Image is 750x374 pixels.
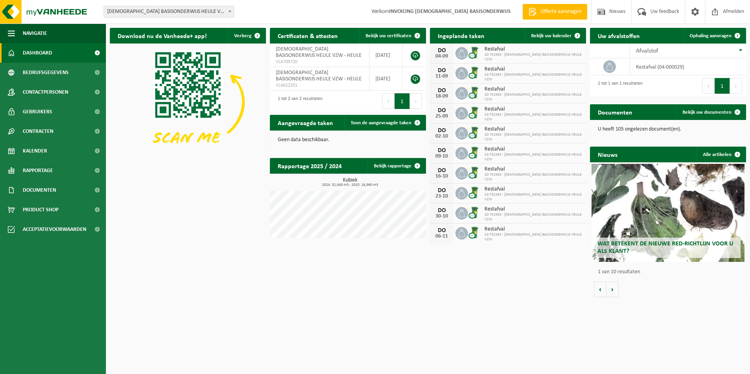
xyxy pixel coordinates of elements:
div: 25-09 [434,114,450,119]
span: 10-751583 - [DEMOGRAPHIC_DATA] BASISONDERWIJS HEULE VZW [484,113,582,122]
span: Afvalstof [636,48,658,54]
div: 30-10 [434,214,450,219]
span: KATHOLIEK BASISONDERWIJS HEULE VZW - HEULE [104,6,234,17]
strong: INVOICING [DEMOGRAPHIC_DATA] BASISONDERWIJS [389,9,511,15]
a: Alle artikelen [697,147,745,162]
h2: Uw afvalstoffen [590,28,648,43]
span: Restafval [484,186,582,192]
a: Toon de aangevraagde taken [344,115,425,131]
a: Bekijk rapportage [368,158,425,174]
a: Wat betekent de nieuwe RED-richtlijn voor u als klant? [592,164,745,262]
img: WB-0240-CU [468,86,481,99]
span: [DEMOGRAPHIC_DATA] BASISONDERWIJS HEULE VZW - HEULE [276,46,362,58]
p: U heeft 105 ongelezen document(en). [598,127,738,132]
div: DO [434,87,450,94]
img: Download de VHEPlus App [110,44,266,161]
span: 10-751583 - [DEMOGRAPHIC_DATA] BASISONDERWIJS HEULE VZW [484,212,582,222]
span: 10-751583 - [DEMOGRAPHIC_DATA] BASISONDERWIJS HEULE VZW [484,73,582,82]
span: Wat betekent de nieuwe RED-richtlijn voor u als klant? [597,241,733,254]
a: Offerte aanvragen [522,4,587,20]
button: Verberg [228,28,265,44]
span: Restafval [484,146,582,153]
span: Acceptatievoorwaarden [23,220,86,239]
p: Geen data beschikbaar. [278,137,418,143]
img: WB-0240-CU [468,66,481,79]
span: 10-751583 - [DEMOGRAPHIC_DATA] BASISONDERWIJS HEULE VZW [484,53,582,62]
span: Restafval [484,206,582,212]
span: Ophaling aanvragen [690,33,732,38]
div: DO [434,47,450,54]
h2: Certificaten & attesten [270,28,346,43]
div: DO [434,107,450,114]
span: 10-751583 - [DEMOGRAPHIC_DATA] BASISONDERWIJS HEULE VZW [484,153,582,162]
div: DO [434,127,450,134]
td: [DATE] [370,44,403,67]
button: Vorige [594,281,606,297]
span: Bedrijfsgegevens [23,63,69,82]
span: Contracten [23,122,53,141]
button: Next [410,93,422,109]
div: 16-10 [434,174,450,179]
img: WB-0240-CU [468,206,481,219]
div: DO [434,167,450,174]
div: DO [434,147,450,154]
img: WB-0240-CU [468,166,481,179]
span: [DEMOGRAPHIC_DATA] BASISONDERWIJS HEULE VZW - HEULE [276,70,362,82]
span: 10-751583 - [DEMOGRAPHIC_DATA] BASISONDERWIJS HEULE VZW [484,192,582,202]
span: Toon de aangevraagde taken [351,120,411,125]
div: DO [434,187,450,194]
button: 1 [395,93,410,109]
img: WB-0240-CU [468,186,481,199]
a: Bekijk uw kalender [525,28,585,44]
span: Bekijk uw certificaten [366,33,411,38]
div: 18-09 [434,94,450,99]
span: Restafval [484,66,582,73]
img: WB-0240-CU [468,146,481,159]
div: 06-11 [434,234,450,239]
span: 10-751583 - [DEMOGRAPHIC_DATA] BASISONDERWIJS HEULE VZW [484,172,582,182]
span: Restafval [484,126,582,133]
span: Verberg [234,33,251,38]
h2: Rapportage 2025 / 2024 [270,158,350,173]
span: Rapportage [23,161,53,180]
div: 1 tot 1 van 1 resultaten [594,77,643,94]
span: Product Shop [23,200,58,220]
button: Previous [702,78,715,94]
button: Previous [382,93,395,109]
span: 2024: 32,640 m3 - 2025: 18,960 m3 [274,183,426,187]
div: 23-10 [434,194,450,199]
span: VLA612331 [276,82,363,89]
span: Restafval [484,46,582,53]
span: Offerte aanvragen [539,8,583,16]
img: WB-0240-CU [468,126,481,139]
h2: Ingeplande taken [430,28,492,43]
a: Bekijk uw documenten [676,104,745,120]
td: restafval (04-000029) [630,58,746,75]
span: Contactpersonen [23,82,68,102]
h2: Nieuws [590,147,625,162]
img: WB-0240-CU [468,46,481,59]
span: Restafval [484,166,582,172]
h3: Kubiek [274,178,426,187]
a: Ophaling aanvragen [683,28,745,44]
div: 09-10 [434,154,450,159]
td: [DATE] [370,67,403,91]
div: DO [434,227,450,234]
span: Dashboard [23,43,52,63]
p: 1 van 10 resultaten [598,269,742,275]
span: Bekijk uw documenten [683,110,732,115]
h2: Documenten [590,104,640,120]
div: 04-09 [434,54,450,59]
div: 02-10 [434,134,450,139]
span: KATHOLIEK BASISONDERWIJS HEULE VZW - HEULE [104,6,234,18]
span: Restafval [484,86,582,93]
button: 1 [715,78,730,94]
span: Gebruikers [23,102,52,122]
div: DO [434,67,450,74]
img: WB-0240-CU [468,106,481,119]
span: VLA709720 [276,59,363,65]
h2: Aangevraagde taken [270,115,341,130]
button: Volgende [606,281,619,297]
span: Documenten [23,180,56,200]
a: Bekijk uw certificaten [359,28,425,44]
